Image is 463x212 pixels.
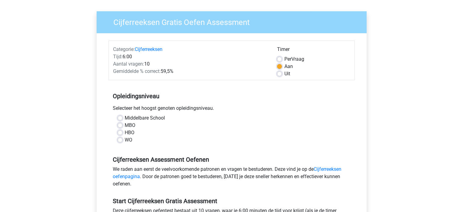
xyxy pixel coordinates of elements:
[113,68,161,74] span: Gemiddelde % correct:
[109,105,355,114] div: Selecteer het hoogst genoten opleidingsniveau.
[109,60,272,68] div: 10
[284,56,304,63] label: Vraag
[113,156,350,163] h5: Cijferreeksen Assessment Oefenen
[135,46,163,52] a: Cijferreeksen
[113,46,135,52] span: Categorie:
[109,166,355,190] div: We raden aan eerst de veelvoorkomende patronen en vragen te bestuderen. Deze vind je op de . Door...
[284,56,291,62] span: Per
[284,70,290,77] label: Uit
[125,129,135,136] label: HBO
[113,54,123,59] span: Tijd:
[125,122,136,129] label: MBO
[277,46,350,56] div: Timer
[109,68,272,75] div: 59,5%
[125,114,165,122] label: Middelbare School
[125,136,133,144] label: WO
[113,90,350,102] h5: Opleidingsniveau
[284,63,293,70] label: Aan
[109,53,272,60] div: 6:00
[113,61,144,67] span: Aantal vragen:
[113,197,350,205] h5: Start Cijferreeksen Gratis Assessment
[106,15,362,27] h3: Cijferreeksen Gratis Oefen Assessment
